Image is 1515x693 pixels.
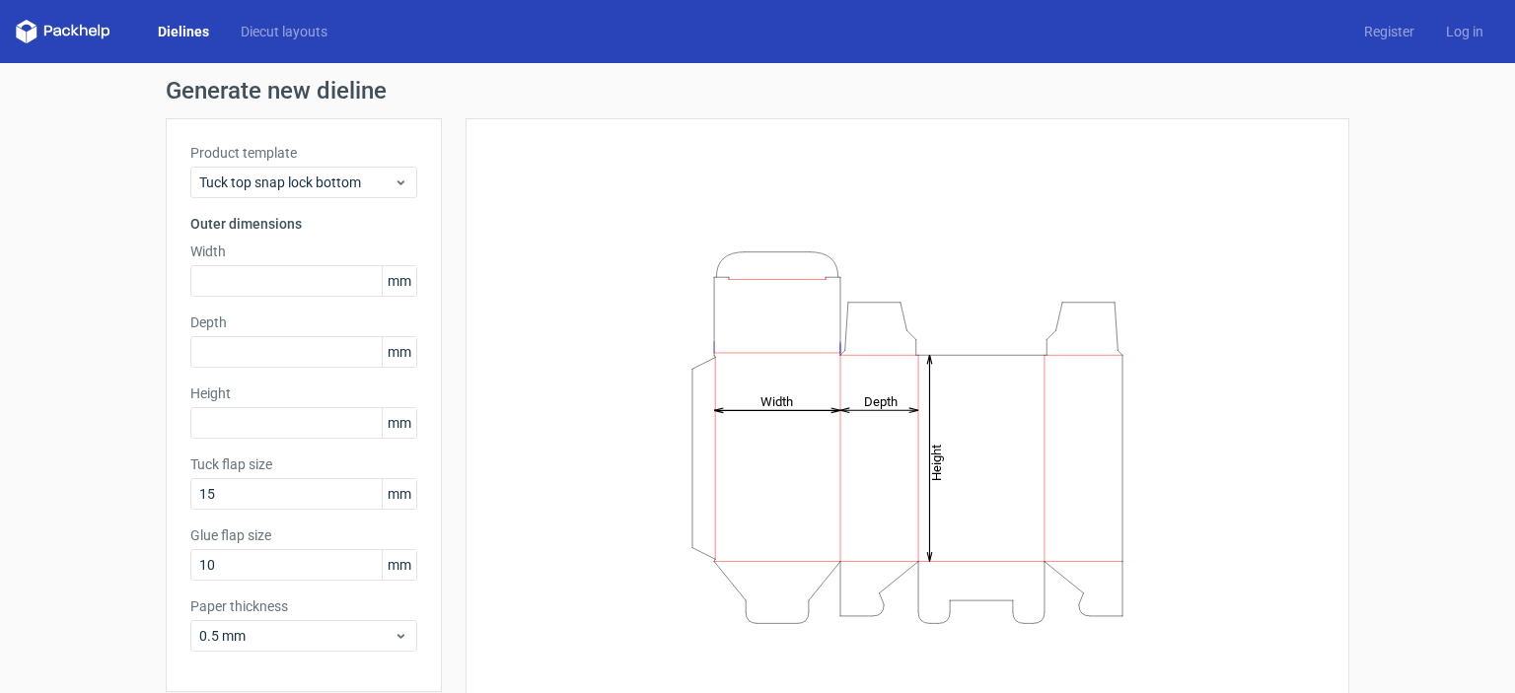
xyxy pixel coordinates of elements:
[190,596,417,616] label: Paper thickness
[382,337,416,367] span: mm
[382,266,416,296] span: mm
[190,214,417,234] h3: Outer dimensions
[190,143,417,163] label: Product template
[190,454,417,474] label: Tuck flap size
[199,626,394,646] span: 0.5 mm
[190,312,417,332] label: Depth
[382,550,416,580] span: mm
[190,383,417,403] label: Height
[190,242,417,261] label: Width
[1430,22,1499,41] a: Log in
[190,525,417,545] label: Glue flap size
[864,393,898,408] tspan: Depth
[382,479,416,509] span: mm
[225,22,343,41] a: Diecut layouts
[166,79,1349,103] h1: Generate new dieline
[382,408,416,438] span: mm
[760,393,793,408] tspan: Width
[199,173,394,192] span: Tuck top snap lock bottom
[142,22,225,41] a: Dielines
[929,444,944,480] tspan: Height
[1348,22,1430,41] a: Register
